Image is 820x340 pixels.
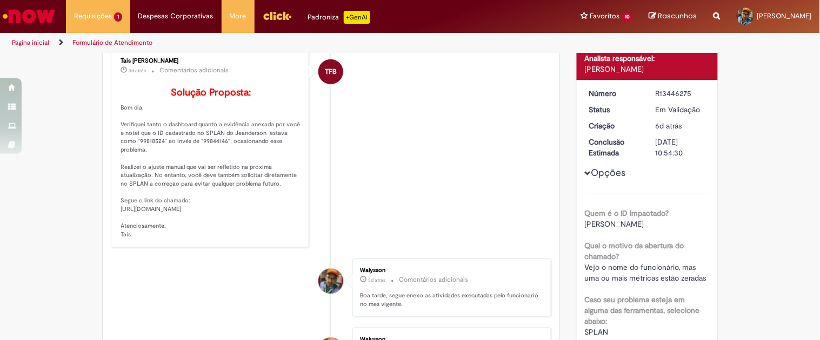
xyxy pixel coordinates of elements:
[585,241,684,261] b: Qual o motivo da abertura do chamado?
[581,120,648,131] dt: Criação
[590,11,619,22] span: Favoritos
[656,88,706,99] div: R13446275
[658,11,697,21] span: Rascunhos
[585,327,609,337] span: SPLAN
[585,64,710,74] div: [PERSON_NAME]
[1,5,57,27] img: ServiceNow
[581,104,648,115] dt: Status
[121,58,301,64] div: Tais [PERSON_NAME]
[757,11,812,21] span: [PERSON_NAME]
[585,262,706,283] span: Vejo o nome do funcionário, mas uma ou mais métricas estão zeradas
[230,11,246,22] span: More
[656,104,706,115] div: Em Validação
[581,137,648,158] dt: Conclusão Estimada
[114,12,122,22] span: 1
[656,121,682,131] time: 25/08/2025 22:45:17
[585,219,644,229] span: [PERSON_NAME]
[656,137,706,158] div: [DATE] 10:54:30
[121,87,301,239] p: Bom dia, Verifiquei tanto o dashboard quanto a evidência anexada por você e notei que o ID cadast...
[129,67,146,74] span: 3d atrás
[12,38,49,47] a: Página inicial
[399,275,468,284] small: Comentários adicionais
[129,67,146,74] time: 28/08/2025 10:31:59
[171,86,251,99] b: Solução Proposta:
[138,11,214,22] span: Despesas Corporativas
[160,66,229,75] small: Comentários adicionais
[8,33,538,53] ul: Trilhas de página
[585,53,710,64] div: Analista responsável:
[318,269,343,294] div: Walysson
[649,11,697,22] a: Rascunhos
[72,38,152,47] a: Formulário de Atendimento
[308,11,370,24] div: Padroniza
[318,59,343,84] div: Tais Folhadella Barbosa Bellagamba
[656,121,682,131] span: 6d atrás
[585,295,700,326] b: Caso seu problema esteja em alguma das ferramentas, selecione abaixo:
[263,8,292,24] img: click_logo_yellow_360x200.png
[585,208,669,218] b: Quem é o ID Impactado?
[344,11,370,24] p: +GenAi
[656,120,706,131] div: 25/08/2025 22:45:17
[360,291,540,308] p: Boa tarde, segue enexo as atividades executadas pelo funcionario no mes vigente.
[622,12,633,22] span: 10
[325,59,337,85] span: TFB
[368,277,385,283] span: 5d atrás
[581,88,648,99] dt: Número
[368,277,385,283] time: 26/08/2025 17:57:33
[74,11,112,22] span: Requisições
[360,267,540,274] div: Walysson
